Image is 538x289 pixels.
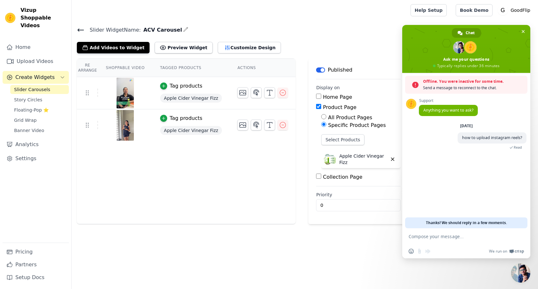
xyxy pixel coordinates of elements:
[170,114,202,122] div: Tag products
[152,59,230,77] th: Tagged Products
[10,116,69,125] a: Grid Wrap
[423,78,524,85] span: Offline. You were inactive for some time.
[10,85,69,94] a: Slider Carousels
[423,107,473,113] span: Anything you want to ask?
[426,217,507,228] span: Thanks! We should reply in a few moments.
[3,41,69,54] a: Home
[339,153,387,166] p: Apple Cider Vinegar Fizz
[323,174,363,180] label: Collection Page
[116,110,134,141] img: reel-preview-4946e7-91.myshopify.com-3694631376019564103_613182271.jpeg
[489,249,524,254] a: We run onCrisp
[498,4,533,16] button: G GoodFlip
[3,71,69,84] button: Create Widgets
[409,228,511,244] textarea: Compose your message...
[511,263,530,283] a: Close chat
[321,134,364,145] button: Select Products
[501,7,505,13] text: G
[10,95,69,104] a: Story Circles
[160,82,202,90] button: Tag products
[5,13,15,23] img: Vizup
[328,114,372,121] label: All Product Pages
[141,26,182,34] span: ACV Carousel
[324,153,337,166] img: Apple Cider Vinegar Fizz
[515,249,524,254] span: Crisp
[3,271,69,284] a: Setup Docs
[328,122,386,128] label: Specific Product Pages
[456,4,493,16] a: Book Demo
[116,78,134,108] img: tn-ce3deb32c8394f72ae8ddd9ced78790e.png
[520,28,526,35] span: Close chat
[460,124,473,128] div: [DATE]
[218,42,281,53] button: Customize Design
[160,114,202,122] button: Tag products
[183,26,188,34] div: Edit Name
[423,85,524,91] span: Send a message to reconnect to the chat.
[20,6,66,29] span: Vizup Shoppable Videos
[328,66,352,74] p: Published
[3,246,69,258] a: Pricing
[323,104,357,110] label: Product Page
[316,191,401,198] label: Priority
[230,59,296,77] th: Actions
[14,97,42,103] span: Story Circles
[14,127,44,134] span: Banner Video
[409,249,414,254] span: Insert an emoji
[3,258,69,271] a: Partners
[237,120,248,130] button: Change Thumbnail
[160,126,222,135] span: Apple Cider Vinegar Fizz
[387,154,398,165] button: Delete widget
[462,135,522,140] span: how to upload instagram reels?
[14,107,49,113] span: Floating-Pop ⭐
[14,117,37,123] span: Grid Wrap
[10,126,69,135] a: Banner Video
[3,152,69,165] a: Settings
[316,84,340,91] legend: Display on
[10,105,69,114] a: Floating-Pop ⭐
[452,28,481,38] a: Chat
[155,42,212,53] button: Preview Widget
[85,26,141,34] span: Slider Widget Name:
[466,28,475,38] span: Chat
[160,94,222,103] span: Apple Cider Vinegar Fizz
[15,74,55,81] span: Create Widgets
[323,94,352,100] label: Home Page
[170,82,202,90] div: Tag products
[411,4,447,16] a: Help Setup
[77,42,150,53] button: Add Videos to Widget
[3,55,69,68] a: Upload Videos
[514,145,522,150] span: Read
[508,4,533,16] p: GoodFlip
[419,98,478,103] span: Support
[14,86,50,93] span: Slider Carousels
[3,138,69,151] a: Analytics
[98,59,152,77] th: Shoppable Video
[77,59,98,77] th: Re Arrange
[237,87,248,98] button: Change Thumbnail
[489,249,507,254] span: We run on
